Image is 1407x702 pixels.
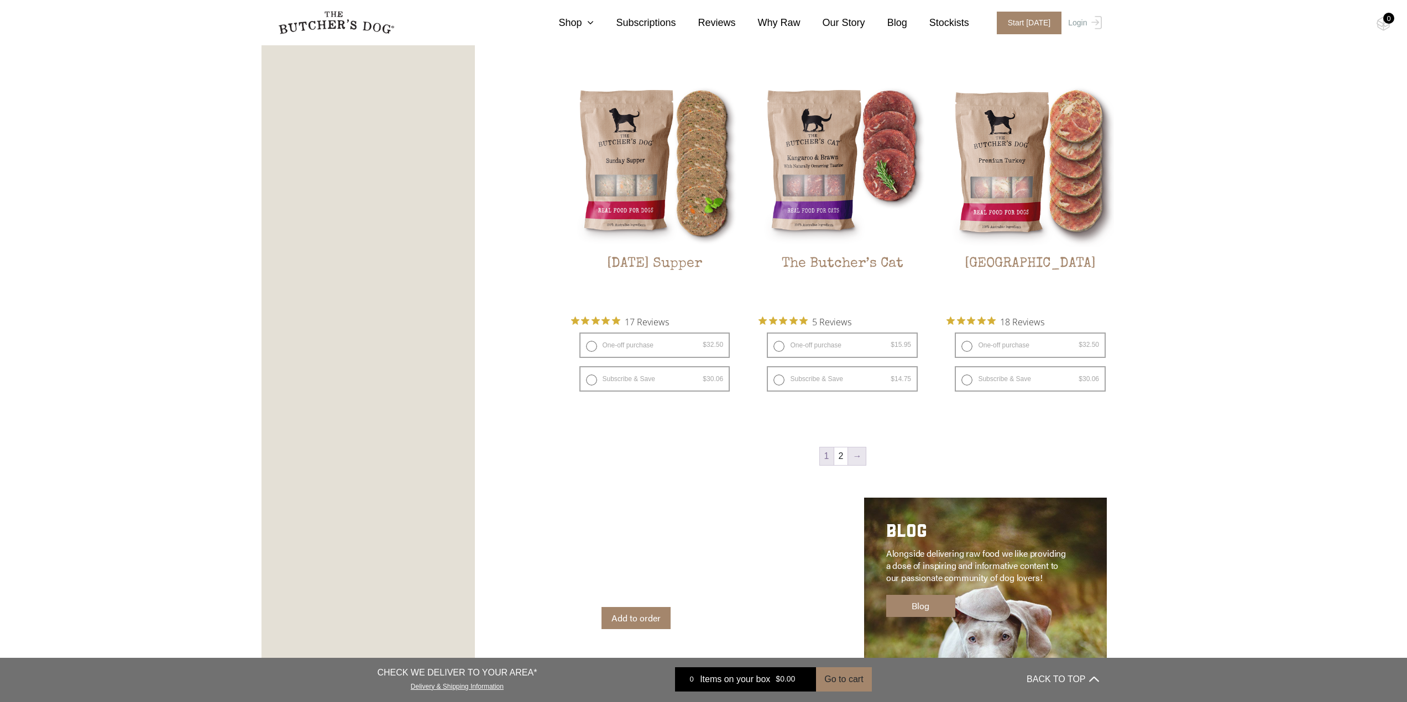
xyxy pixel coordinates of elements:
label: Subscribe & Save [767,366,918,392]
span: Items on your box [700,673,770,686]
a: Sunday Supper[DATE] Supper [571,80,739,308]
bdi: 0.00 [776,675,795,684]
img: Sunday Supper [571,80,739,247]
button: Rated 4.9 out of 5 stars from 17 reviews. Jump to reviews. [571,313,669,330]
a: The Butcher’s CatThe Butcher’s Cat [759,80,926,308]
span: $ [891,341,895,349]
span: $ [776,675,780,684]
span: $ [1079,375,1082,383]
button: Rated 5 out of 5 stars from 5 reviews. Jump to reviews. [759,313,851,330]
p: Alongside delivering raw food we like providing a dose of inspiring and informative content to ou... [886,547,1068,584]
a: Login [1065,12,1101,34]
h2: [GEOGRAPHIC_DATA] [946,256,1114,308]
span: 18 Reviews [1000,313,1044,330]
a: Page 2 [834,447,848,465]
a: Stockists [907,15,969,30]
img: TBD_Cart-Empty.png [1377,17,1390,31]
span: Page 1 [820,447,834,465]
h2: BLOG [886,520,1068,547]
h2: [DATE] Supper [571,256,739,308]
bdi: 30.06 [703,375,723,383]
bdi: 30.06 [1079,375,1099,383]
label: One-off purchase [579,332,730,358]
label: One-off purchase [955,332,1106,358]
span: $ [891,375,895,383]
a: → [848,447,866,465]
span: 5 Reviews [812,313,851,330]
span: 17 Reviews [625,313,669,330]
img: The Butcher’s Cat [759,80,926,247]
button: BACK TO TOP [1027,666,1099,693]
a: Why Raw [736,15,801,30]
span: $ [1079,341,1082,349]
bdi: 32.50 [703,341,723,349]
a: Blog [886,595,955,617]
a: 0 Items on your box $0.00 [675,667,816,692]
div: 0 [1383,13,1394,24]
a: Reviews [676,15,736,30]
bdi: 15.95 [891,341,911,349]
label: One-off purchase [767,332,918,358]
p: Adored Beast Apothecary is a line of all-natural pet products designed to support your dog’s heal... [601,547,783,596]
a: Turkey[GEOGRAPHIC_DATA] [946,80,1114,308]
h2: APOTHECARY [601,520,783,547]
a: Subscriptions [594,15,676,30]
h2: The Butcher’s Cat [759,256,926,308]
bdi: 14.75 [891,375,911,383]
img: Turkey [946,80,1114,247]
label: Subscribe & Save [579,366,730,392]
span: $ [703,375,707,383]
a: Delivery & Shipping Information [411,680,504,690]
button: Go to cart [816,667,871,692]
bdi: 32.50 [1079,341,1099,349]
a: Shop [536,15,594,30]
div: 0 [683,674,700,685]
button: Rated 4.9 out of 5 stars from 18 reviews. Jump to reviews. [946,313,1044,330]
a: Blog [865,15,907,30]
a: Start [DATE] [986,12,1066,34]
label: Subscribe & Save [955,366,1106,392]
a: Add to order [601,607,671,629]
span: $ [703,341,707,349]
p: CHECK WE DELIVER TO YOUR AREA* [377,666,537,679]
span: Start [DATE] [997,12,1062,34]
a: Our Story [801,15,865,30]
